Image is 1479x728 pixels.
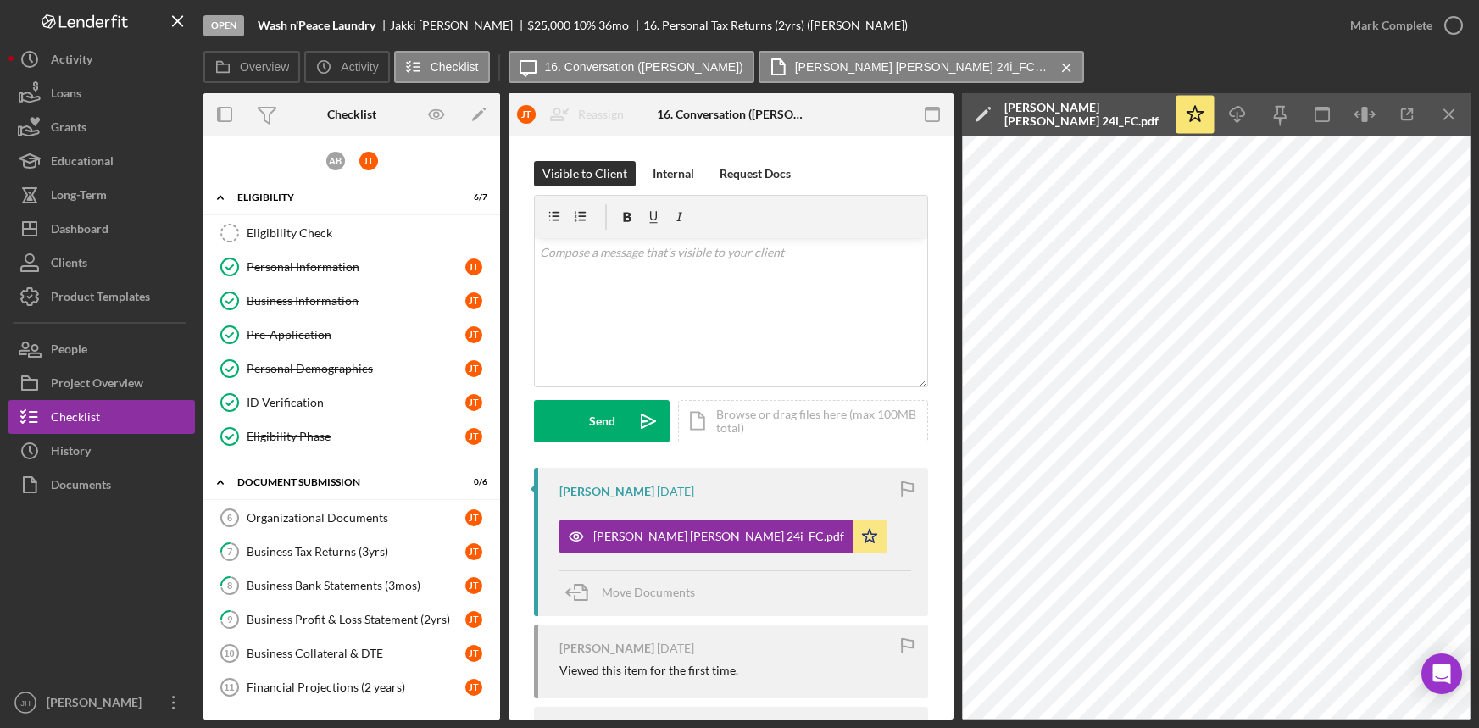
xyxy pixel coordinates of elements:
[247,430,465,443] div: Eligibility Phase
[465,611,482,628] div: J T
[247,226,491,240] div: Eligibility Check
[457,192,487,203] div: 6 / 7
[1004,101,1165,128] div: [PERSON_NAME] [PERSON_NAME] 24i_FC.pdf
[212,420,492,453] a: Eligibility PhaseJT
[51,434,91,472] div: History
[795,60,1049,74] label: [PERSON_NAME] [PERSON_NAME] 24i_FC.pdf
[247,545,465,559] div: Business Tax Returns (3yrs)
[51,400,100,438] div: Checklist
[527,18,570,32] span: $25,000
[8,42,195,76] button: Activity
[224,648,234,659] tspan: 10
[51,280,150,318] div: Product Templates
[509,51,754,83] button: 16. Conversation ([PERSON_NAME])
[593,530,844,543] div: [PERSON_NAME] [PERSON_NAME] 24i_FC.pdf
[509,97,641,131] button: JTReassign
[51,366,143,404] div: Project Overview
[247,328,465,342] div: Pre-Application
[8,468,195,502] button: Documents
[8,686,195,720] button: JH[PERSON_NAME]
[653,161,694,186] div: Internal
[465,360,482,377] div: J T
[203,15,244,36] div: Open
[8,434,195,468] a: History
[212,636,492,670] a: 10Business Collateral & DTEJT
[240,60,289,74] label: Overview
[203,51,300,83] button: Overview
[8,76,195,110] button: Loans
[559,571,712,614] button: Move Documents
[247,362,465,375] div: Personal Demographics
[431,60,479,74] label: Checklist
[341,60,378,74] label: Activity
[1350,8,1432,42] div: Mark Complete
[247,511,465,525] div: Organizational Documents
[247,613,465,626] div: Business Profit & Loss Statement (2yrs)
[237,477,445,487] div: Document Submission
[8,212,195,246] a: Dashboard
[224,682,234,692] tspan: 11
[212,501,492,535] a: 6Organizational DocumentsJT
[51,332,87,370] div: People
[326,152,345,170] div: A B
[212,670,492,704] a: 11Financial Projections (2 years)JT
[247,647,465,660] div: Business Collateral & DTE
[51,246,87,284] div: Clients
[258,19,375,32] b: Wash n'Peace Laundry
[465,292,482,309] div: J T
[327,108,376,121] div: Checklist
[390,19,527,32] div: Jakki [PERSON_NAME]
[517,105,536,124] div: J T
[51,144,114,182] div: Educational
[8,366,195,400] a: Project Overview
[573,19,596,32] div: 10 %
[8,280,195,314] button: Product Templates
[212,352,492,386] a: Personal DemographicsJT
[759,51,1084,83] button: [PERSON_NAME] [PERSON_NAME] 24i_FC.pdf
[247,260,465,274] div: Personal Information
[51,178,107,216] div: Long-Term
[394,51,490,83] button: Checklist
[559,485,654,498] div: [PERSON_NAME]
[227,546,233,557] tspan: 7
[359,152,378,170] div: J T
[559,520,887,553] button: [PERSON_NAME] [PERSON_NAME] 24i_FC.pdf
[598,19,629,32] div: 36 mo
[247,396,465,409] div: ID Verification
[8,178,195,212] a: Long-Term
[465,258,482,275] div: J T
[212,386,492,420] a: ID VerificationJT
[465,326,482,343] div: J T
[643,19,908,32] div: 16. Personal Tax Returns (2yrs) ([PERSON_NAME])
[657,108,805,121] div: 16. Conversation ([PERSON_NAME])
[465,394,482,411] div: J T
[465,509,482,526] div: J T
[465,428,482,445] div: J T
[51,110,86,148] div: Grants
[589,400,615,442] div: Send
[8,110,195,144] button: Grants
[212,250,492,284] a: Personal InformationJT
[212,603,492,636] a: 9Business Profit & Loss Statement (2yrs)JT
[657,485,694,498] time: 2025-09-22 04:36
[237,192,445,203] div: Eligibility
[8,400,195,434] a: Checklist
[212,535,492,569] a: 7Business Tax Returns (3yrs)JT
[545,60,743,74] label: 16. Conversation ([PERSON_NAME])
[644,161,703,186] button: Internal
[247,294,465,308] div: Business Information
[8,144,195,178] a: Educational
[559,642,654,655] div: [PERSON_NAME]
[559,664,738,677] div: Viewed this item for the first time.
[534,161,636,186] button: Visible to Client
[465,543,482,560] div: J T
[578,97,624,131] div: Reassign
[465,577,482,594] div: J T
[457,477,487,487] div: 0 / 6
[304,51,389,83] button: Activity
[212,284,492,318] a: Business InformationJT
[51,212,108,250] div: Dashboard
